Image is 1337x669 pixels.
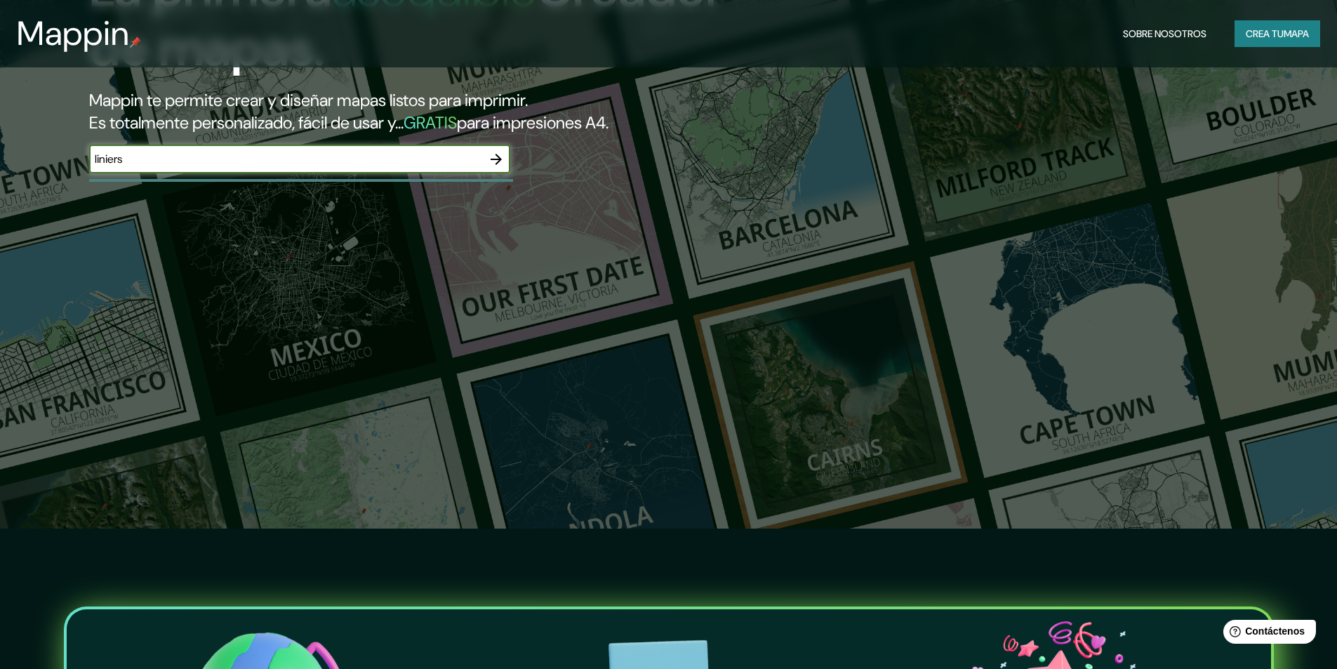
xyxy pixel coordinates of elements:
button: Sobre nosotros [1117,20,1212,47]
img: pin de mapeo [130,37,141,48]
font: para impresiones A4. [457,112,608,133]
font: Mappin te permite crear y diseñar mapas listos para imprimir. [89,89,528,111]
font: Es totalmente personalizado, fácil de usar y... [89,112,404,133]
button: Crea tumapa [1235,20,1320,47]
input: Elige tu lugar favorito [89,151,482,167]
font: GRATIS [404,112,457,133]
font: Crea tu [1246,27,1284,40]
iframe: Lanzador de widgets de ayuda [1212,614,1322,654]
font: mapa [1284,27,1309,40]
font: Mappin [17,11,130,55]
font: Sobre nosotros [1123,27,1206,40]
